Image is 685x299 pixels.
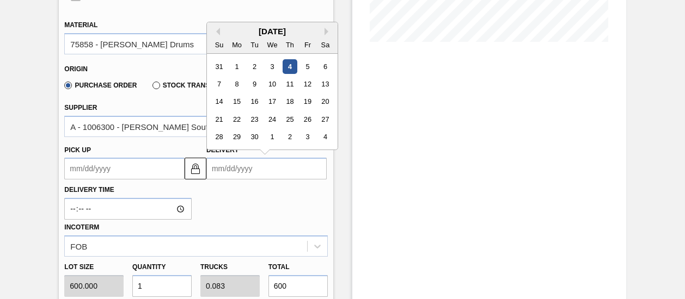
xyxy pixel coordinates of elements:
div: Su [212,38,227,52]
label: Incoterm [64,223,99,231]
div: Choose Thursday, September 25th, 2025 [283,112,297,127]
label: Pick up [64,146,91,154]
label: Total [268,263,290,271]
div: [DATE] [207,27,338,36]
div: Choose Friday, September 26th, 2025 [300,112,315,127]
label: Trucks [200,263,228,271]
div: Choose Thursday, September 4th, 2025 [283,59,297,74]
img: locked [189,162,202,175]
div: Mo [229,38,244,52]
div: Choose Saturday, September 27th, 2025 [318,112,333,127]
div: Choose Monday, September 1st, 2025 [229,59,244,74]
button: Previous Month [212,28,220,35]
div: Choose Tuesday, September 16th, 2025 [247,95,262,109]
div: Choose Friday, September 12th, 2025 [300,77,315,91]
label: Stock Transfer Order [152,82,248,89]
div: Choose Sunday, September 14th, 2025 [212,95,227,109]
label: Supplier [64,104,97,111]
div: Choose Monday, September 8th, 2025 [229,77,244,91]
div: Choose Monday, September 22nd, 2025 [229,112,244,127]
div: Sa [318,38,333,52]
label: Material [64,21,97,29]
div: Choose Sunday, September 28th, 2025 [212,130,227,145]
div: Choose Wednesday, October 1st, 2025 [265,130,279,145]
div: Tu [247,38,262,52]
button: locked [185,158,206,179]
div: Choose Saturday, September 20th, 2025 [318,95,333,109]
div: Choose Monday, September 15th, 2025 [229,95,244,109]
div: Choose Monday, September 29th, 2025 [229,130,244,145]
div: 75858 - [PERSON_NAME] Drums [70,39,194,48]
div: Choose Thursday, September 11th, 2025 [283,77,297,91]
div: Choose Saturday, October 4th, 2025 [318,130,333,145]
label: Origin [64,65,88,73]
label: Purchase Order [64,82,137,89]
div: A - 1006300 - [PERSON_NAME] South Africa Pty Ltd [70,122,263,131]
div: Choose Wednesday, September 24th, 2025 [265,112,279,127]
div: Choose Sunday, September 21st, 2025 [212,112,227,127]
div: Choose Tuesday, September 2nd, 2025 [247,59,262,74]
div: Choose Tuesday, September 23rd, 2025 [247,112,262,127]
button: Next Month [325,28,332,35]
div: Choose Wednesday, September 17th, 2025 [265,95,279,109]
div: Choose Tuesday, September 30th, 2025 [247,130,262,145]
label: Delivery [206,146,239,154]
div: Choose Thursday, October 2nd, 2025 [283,130,297,145]
div: Choose Wednesday, September 3rd, 2025 [265,59,279,74]
div: month 2025-09 [210,58,334,146]
div: Choose Wednesday, September 10th, 2025 [265,77,279,91]
label: Quantity [132,263,166,271]
input: mm/dd/yyyy [206,158,327,179]
div: Choose Friday, September 19th, 2025 [300,95,315,109]
input: mm/dd/yyyy [64,158,185,179]
div: Choose Saturday, September 6th, 2025 [318,59,333,74]
div: Choose Friday, October 3rd, 2025 [300,130,315,145]
div: Choose Sunday, September 7th, 2025 [212,77,227,91]
div: Choose Saturday, September 13th, 2025 [318,77,333,91]
div: Choose Sunday, August 31st, 2025 [212,59,227,74]
div: We [265,38,279,52]
div: Choose Tuesday, September 9th, 2025 [247,77,262,91]
div: Th [283,38,297,52]
div: Choose Thursday, September 18th, 2025 [283,95,297,109]
div: FOB [70,241,87,251]
label: Delivery Time [64,182,192,198]
div: Fr [300,38,315,52]
div: Choose Friday, September 5th, 2025 [300,59,315,74]
label: Lot size [64,259,124,275]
